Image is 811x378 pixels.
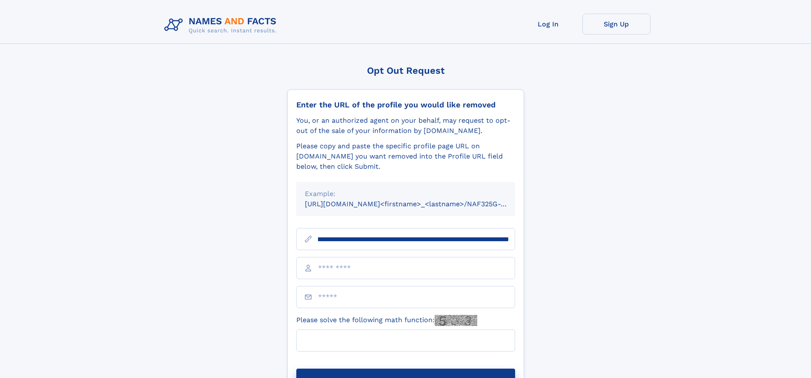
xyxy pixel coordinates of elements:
[296,100,515,110] div: Enter the URL of the profile you would like removed
[582,14,651,35] a: Sign Up
[161,14,284,37] img: Logo Names and Facts
[296,315,477,326] label: Please solve the following math function:
[305,200,531,208] small: [URL][DOMAIN_NAME]<firstname>_<lastname>/NAF325G-xxxxxxxx
[296,115,515,136] div: You, or an authorized agent on your behalf, may request to opt-out of the sale of your informatio...
[514,14,582,35] a: Log In
[287,65,524,76] div: Opt Out Request
[305,189,507,199] div: Example:
[296,141,515,172] div: Please copy and paste the specific profile page URL on [DOMAIN_NAME] you want removed into the Pr...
